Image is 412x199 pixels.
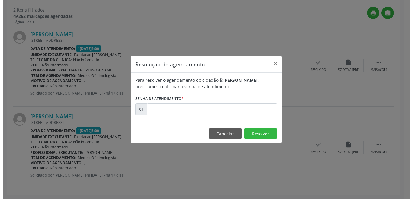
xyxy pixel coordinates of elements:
h5: Resolução de agendamento [133,60,202,68]
button: Close [267,56,279,71]
b: [PERSON_NAME] [220,77,255,83]
div: Para resolver o agendamento do cidadão(ã) , precisamos confirmar a senha de atendimento. [133,77,275,90]
button: Resolver [241,128,275,139]
div: ST [133,103,144,115]
label: Senha de atendimento [133,94,181,103]
button: Cancelar [206,128,239,139]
